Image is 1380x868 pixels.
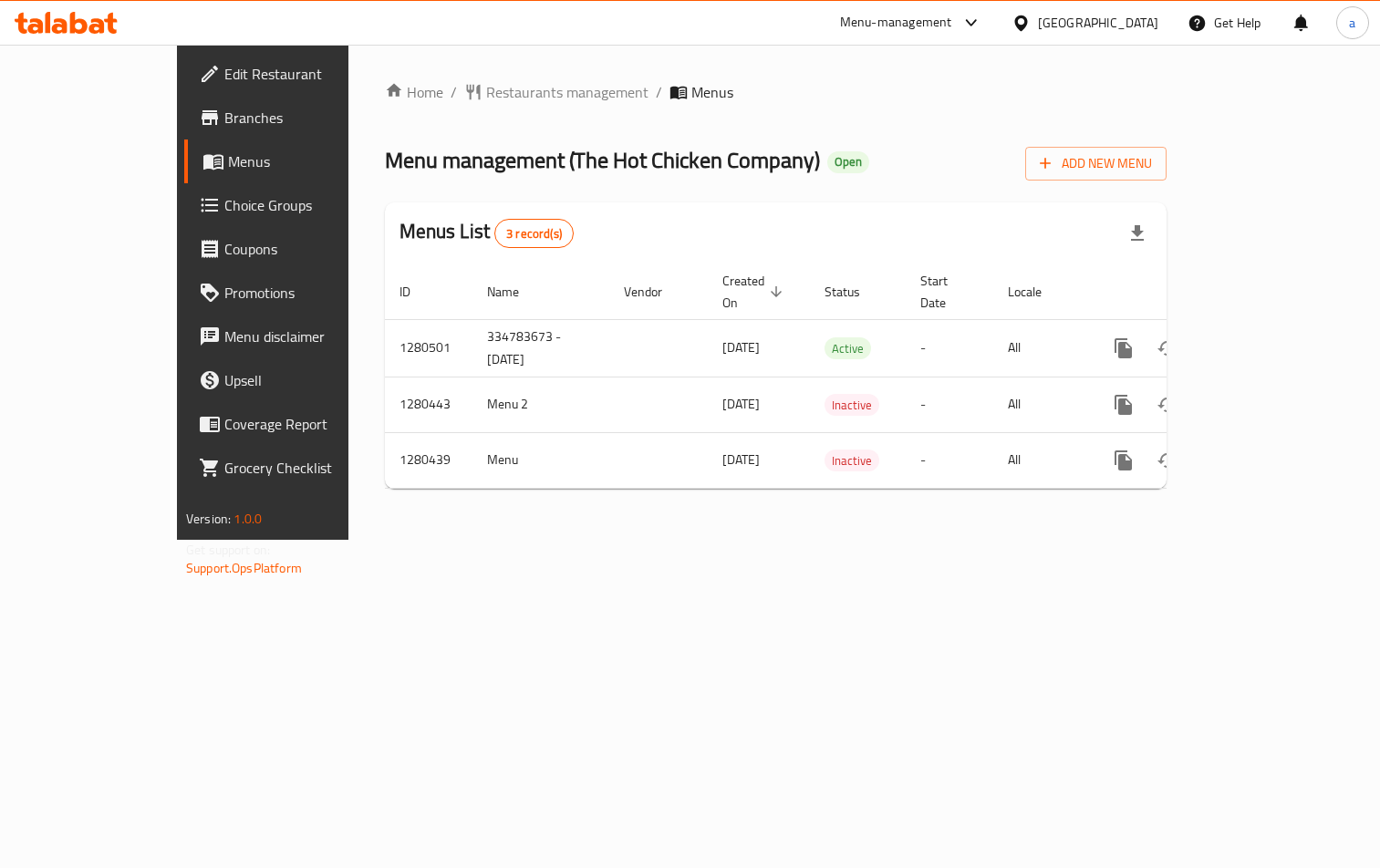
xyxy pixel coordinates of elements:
td: All [993,377,1087,432]
span: a [1349,13,1355,33]
a: Menus [184,139,408,183]
span: Edit Restaurant [224,63,393,85]
a: Choice Groups [184,183,408,227]
nav: breadcrumb [385,81,1167,103]
span: Menu management ( The Hot Chicken Company ) [385,139,820,181]
a: Grocery Checklist [184,446,408,490]
span: [DATE] [722,392,760,416]
div: Active [825,337,871,359]
span: Start Date [920,270,971,314]
div: Export file [1115,212,1159,255]
span: Upsell [224,369,393,391]
th: Actions [1087,264,1292,320]
h2: Menus List [399,218,574,248]
button: Add New Menu [1025,147,1167,181]
span: Open [827,154,869,170]
span: 3 record(s) [495,225,573,243]
span: Locale [1008,281,1065,303]
span: 1.0.0 [233,507,262,531]
span: Name [487,281,543,303]
button: Change Status [1146,439,1189,482]
span: [DATE] [722,448,760,471]
button: Change Status [1146,383,1189,427]
td: 1280439 [385,432,472,488]
div: [GEOGRAPHIC_DATA] [1038,13,1158,33]
button: more [1102,383,1146,427]
button: more [1102,439,1146,482]
span: Grocery Checklist [224,457,393,479]
span: [DATE] [722,336,760,359]
span: Status [825,281,884,303]
span: Active [825,338,871,359]
span: Get support on: [186,538,270,562]
span: Created On [722,270,788,314]
td: Menu 2 [472,377,609,432]
a: Restaurants management [464,81,648,103]
a: Menu disclaimer [184,315,408,358]
span: Coupons [224,238,393,260]
div: Total records count [494,219,574,248]
td: - [906,377,993,432]
span: Choice Groups [224,194,393,216]
td: Menu [472,432,609,488]
div: Menu-management [840,12,952,34]
span: Branches [224,107,393,129]
span: ID [399,281,434,303]
td: All [993,432,1087,488]
a: Home [385,81,443,103]
span: Menus [228,150,393,172]
div: Open [827,151,869,173]
td: 1280501 [385,319,472,377]
span: Promotions [224,282,393,304]
a: Coupons [184,227,408,271]
a: Coverage Report [184,402,408,446]
span: Inactive [825,395,879,416]
a: Support.OpsPlatform [186,556,302,580]
button: Change Status [1146,326,1189,370]
span: Inactive [825,450,879,471]
span: Menus [691,81,733,103]
span: Version: [186,507,231,531]
span: Coverage Report [224,413,393,435]
span: Vendor [624,281,686,303]
span: Menu disclaimer [224,325,393,347]
li: / [656,81,662,103]
a: Promotions [184,271,408,315]
td: 1280443 [385,377,472,432]
a: Edit Restaurant [184,52,408,96]
table: enhanced table [385,264,1292,489]
span: Add New Menu [1040,152,1152,175]
span: Restaurants management [486,81,648,103]
a: Branches [184,96,408,139]
td: 334783673 - [DATE] [472,319,609,377]
a: Upsell [184,358,408,402]
td: All [993,319,1087,377]
td: - [906,432,993,488]
div: Inactive [825,449,879,471]
li: / [451,81,457,103]
button: more [1102,326,1146,370]
td: - [906,319,993,377]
